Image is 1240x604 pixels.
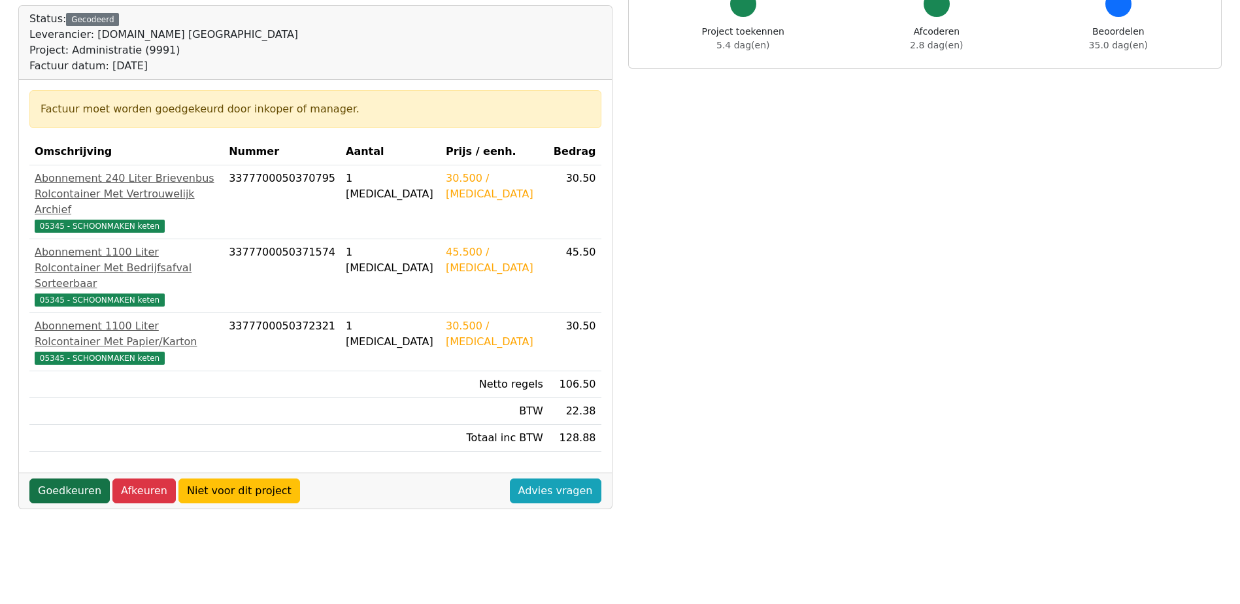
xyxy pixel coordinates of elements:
th: Bedrag [548,139,601,165]
td: 3377700050372321 [224,313,341,371]
div: 45.500 / [MEDICAL_DATA] [446,244,543,276]
td: BTW [441,398,548,425]
td: 106.50 [548,371,601,398]
a: Advies vragen [510,478,601,503]
span: 2.8 dag(en) [910,40,963,50]
span: 05345 - SCHOONMAKEN keten [35,294,165,307]
td: 22.38 [548,398,601,425]
th: Omschrijving [29,139,224,165]
div: 30.500 / [MEDICAL_DATA] [446,318,543,350]
a: Abonnement 1100 Liter Rolcontainer Met Papier/Karton05345 - SCHOONMAKEN keten [35,318,218,365]
div: Factuur datum: [DATE] [29,58,298,74]
a: Goedkeuren [29,478,110,503]
div: Beoordelen [1089,25,1148,52]
div: 1 [MEDICAL_DATA] [346,171,435,202]
div: Project: Administratie (9991) [29,42,298,58]
div: Abonnement 1100 Liter Rolcontainer Met Bedrijfsafval Sorteerbaar [35,244,218,292]
td: 3377700050370795 [224,165,341,239]
div: Gecodeerd [66,13,119,26]
td: 128.88 [548,425,601,452]
div: 1 [MEDICAL_DATA] [346,318,435,350]
div: Factuur moet worden goedgekeurd door inkoper of manager. [41,101,590,117]
div: Afcoderen [910,25,963,52]
a: Afkeuren [112,478,176,503]
td: Totaal inc BTW [441,425,548,452]
th: Prijs / eenh. [441,139,548,165]
th: Aantal [341,139,441,165]
a: Niet voor dit project [178,478,300,503]
td: 45.50 [548,239,601,313]
div: Leverancier: [DOMAIN_NAME] [GEOGRAPHIC_DATA] [29,27,298,42]
span: 35.0 dag(en) [1089,40,1148,50]
a: Abonnement 1100 Liter Rolcontainer Met Bedrijfsafval Sorteerbaar05345 - SCHOONMAKEN keten [35,244,218,307]
a: Abonnement 240 Liter Brievenbus Rolcontainer Met Vertrouwelijk Archief05345 - SCHOONMAKEN keten [35,171,218,233]
span: 5.4 dag(en) [716,40,769,50]
th: Nummer [224,139,341,165]
span: 05345 - SCHOONMAKEN keten [35,352,165,365]
td: 3377700050371574 [224,239,341,313]
div: Project toekennen [702,25,784,52]
span: 05345 - SCHOONMAKEN keten [35,220,165,233]
div: Abonnement 1100 Liter Rolcontainer Met Papier/Karton [35,318,218,350]
div: 1 [MEDICAL_DATA] [346,244,435,276]
div: Status: [29,11,298,74]
td: 30.50 [548,165,601,239]
td: 30.50 [548,313,601,371]
div: Abonnement 240 Liter Brievenbus Rolcontainer Met Vertrouwelijk Archief [35,171,218,218]
div: 30.500 / [MEDICAL_DATA] [446,171,543,202]
td: Netto regels [441,371,548,398]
